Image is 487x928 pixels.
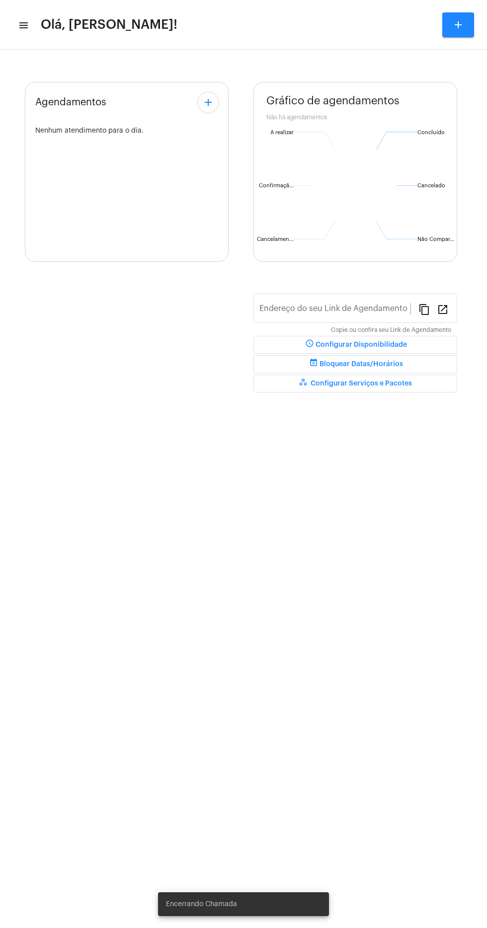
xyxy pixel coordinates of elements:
[166,899,237,909] span: Encerrando Chamada
[35,127,218,135] div: Nenhum atendimento para o dia.
[259,183,294,189] text: Confirmaçã...
[299,378,311,389] mat-icon: workspaces_outlined
[253,336,457,354] button: Configurar Disponibilidade
[417,236,454,242] text: Não Compar...
[417,183,445,188] text: Cancelado
[417,130,445,135] text: Concluído
[304,339,316,351] mat-icon: schedule
[304,341,407,348] span: Configurar Disponibilidade
[270,130,294,135] text: A realizar
[308,361,403,368] span: Bloquear Datas/Horários
[452,19,464,31] mat-icon: add
[266,95,400,107] span: Gráfico de agendamentos
[202,96,214,108] mat-icon: add
[308,358,320,370] mat-icon: event_busy
[418,303,430,315] mat-icon: content_copy
[35,97,106,108] span: Agendamentos
[41,17,177,33] span: Olá, [PERSON_NAME]!
[437,303,449,315] mat-icon: open_in_new
[331,327,451,334] mat-hint: Copie ou confira seu Link de Agendamento
[253,375,457,392] button: Configurar Serviços e Pacotes
[299,380,412,387] span: Configurar Serviços e Pacotes
[259,306,410,315] input: Link
[18,19,28,31] mat-icon: sidenav icon
[257,236,294,242] text: Cancelamen...
[253,355,457,373] button: Bloquear Datas/Horários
